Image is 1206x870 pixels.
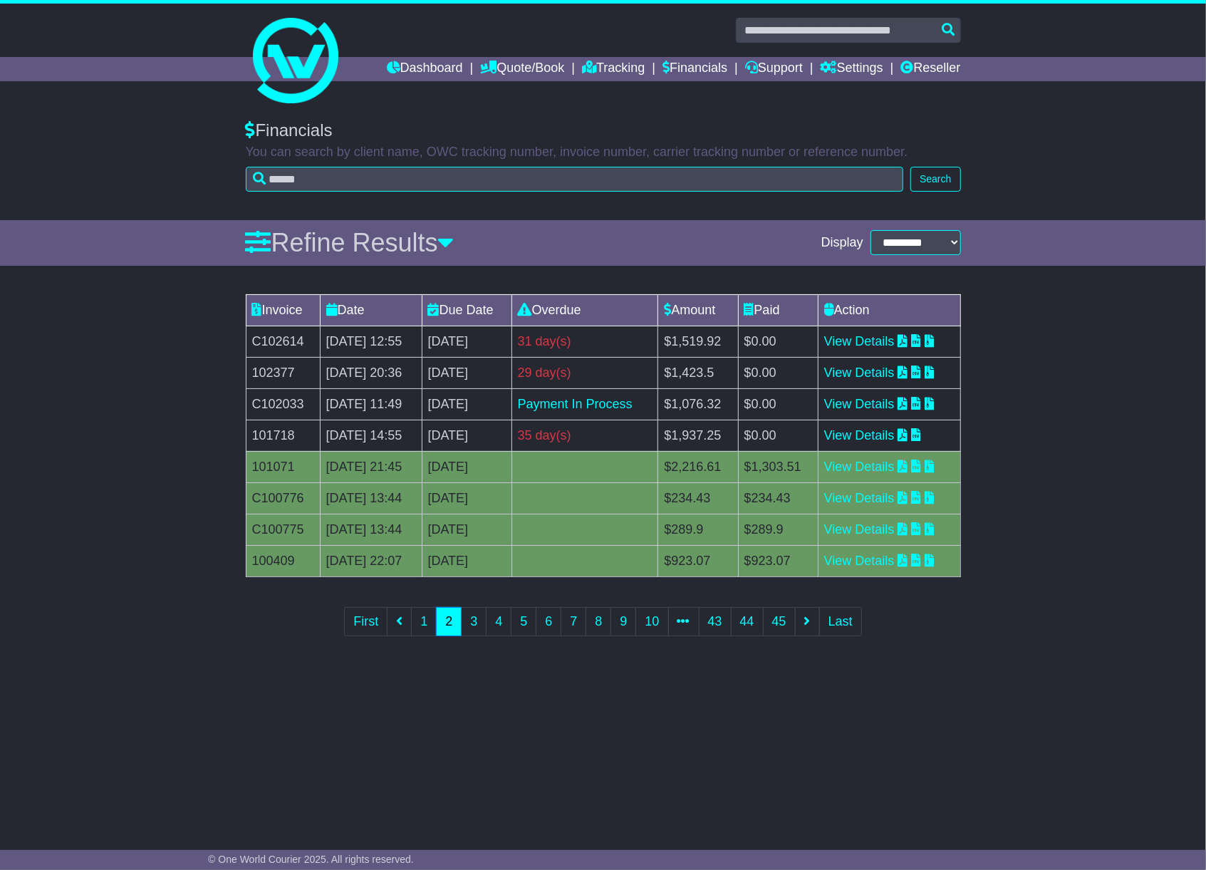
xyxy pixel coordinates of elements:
td: Paid [738,294,818,326]
td: [DATE] 13:44 [320,482,422,514]
td: [DATE] [422,357,511,388]
a: 9 [610,607,636,636]
td: 101071 [246,451,320,482]
a: 3 [461,607,487,636]
td: $234.43 [658,482,738,514]
a: Reseller [900,57,960,81]
td: $0.00 [738,388,818,420]
a: 5 [511,607,536,636]
td: [DATE] 21:45 [320,451,422,482]
a: Settings [821,57,883,81]
div: 31 day(s) [518,332,653,351]
td: $289.9 [658,514,738,545]
a: 4 [486,607,511,636]
td: [DATE] 20:36 [320,357,422,388]
td: [DATE] [422,451,511,482]
a: 7 [561,607,586,636]
td: C100775 [246,514,320,545]
td: $2,216.61 [658,451,738,482]
td: Invoice [246,294,320,326]
td: [DATE] 13:44 [320,514,422,545]
td: $1,076.32 [658,388,738,420]
a: Last [819,607,862,636]
a: View Details [824,428,895,442]
a: View Details [824,334,895,348]
td: [DATE] [422,326,511,357]
td: Date [320,294,422,326]
td: $234.43 [738,482,818,514]
span: © One World Courier 2025. All rights reserved. [208,854,414,865]
a: 10 [635,607,668,636]
td: [DATE] [422,388,511,420]
a: View Details [824,460,895,474]
td: $0.00 [738,420,818,451]
a: View Details [824,522,895,537]
td: $0.00 [738,357,818,388]
a: 44 [731,607,764,636]
a: Tracking [582,57,645,81]
td: Overdue [511,294,658,326]
td: [DATE] [422,420,511,451]
a: View Details [824,554,895,568]
td: $1,303.51 [738,451,818,482]
a: View Details [824,366,895,380]
a: Refine Results [246,228,454,257]
a: 43 [699,607,732,636]
a: Support [745,57,803,81]
td: C102614 [246,326,320,357]
td: $1,937.25 [658,420,738,451]
div: 35 day(s) [518,426,653,445]
td: C100776 [246,482,320,514]
a: Quote/Book [480,57,564,81]
a: 8 [586,607,611,636]
a: First [344,607,388,636]
td: $0.00 [738,326,818,357]
td: $1,423.5 [658,357,738,388]
td: [DATE] 22:07 [320,545,422,576]
td: Amount [658,294,738,326]
td: 101718 [246,420,320,451]
p: You can search by client name, OWC tracking number, invoice number, carrier tracking number or re... [246,145,961,160]
button: Search [910,167,960,192]
td: $289.9 [738,514,818,545]
td: [DATE] 12:55 [320,326,422,357]
td: Action [818,294,960,326]
div: Payment In Process [518,395,653,414]
td: [DATE] 11:49 [320,388,422,420]
a: Dashboard [387,57,463,81]
td: 102377 [246,357,320,388]
td: C102033 [246,388,320,420]
td: $923.07 [658,545,738,576]
td: [DATE] [422,482,511,514]
a: 6 [536,607,561,636]
a: View Details [824,491,895,505]
a: View Details [824,397,895,411]
td: [DATE] [422,545,511,576]
td: Due Date [422,294,511,326]
a: 2 [436,607,462,636]
div: Financials [246,120,961,141]
td: [DATE] 14:55 [320,420,422,451]
a: 1 [411,607,437,636]
td: $1,519.92 [658,326,738,357]
div: 29 day(s) [518,363,653,383]
a: Financials [662,57,727,81]
td: [DATE] [422,514,511,545]
a: 45 [763,607,796,636]
td: $923.07 [738,545,818,576]
span: Display [821,235,863,251]
td: 100409 [246,545,320,576]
